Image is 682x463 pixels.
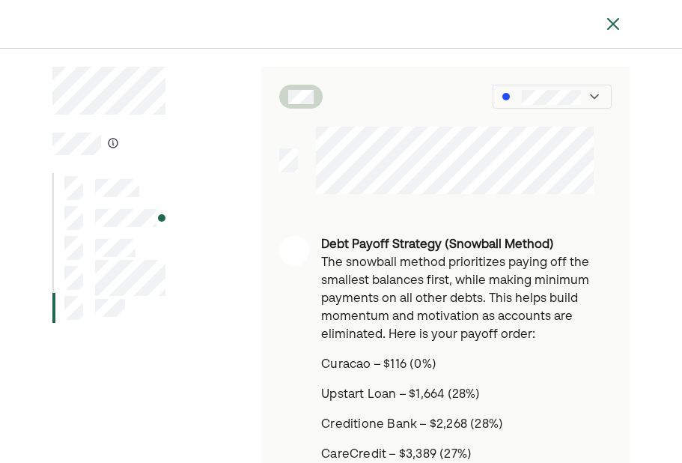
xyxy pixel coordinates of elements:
strong: Debt Payoff Strategy (Snowball Method) [321,239,554,251]
span: Curacao – $116 (0%) [321,359,436,371]
span: Creditione Bank – $2,268 (28%) [321,419,503,431]
p: The snowball method prioritizes paying off the smallest balances first, while making minimum paym... [321,236,612,344]
span: Upstart Loan – $1,664 (28%) [321,389,480,401]
span: CareCredit – $3,389 (27%) [321,449,472,461]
